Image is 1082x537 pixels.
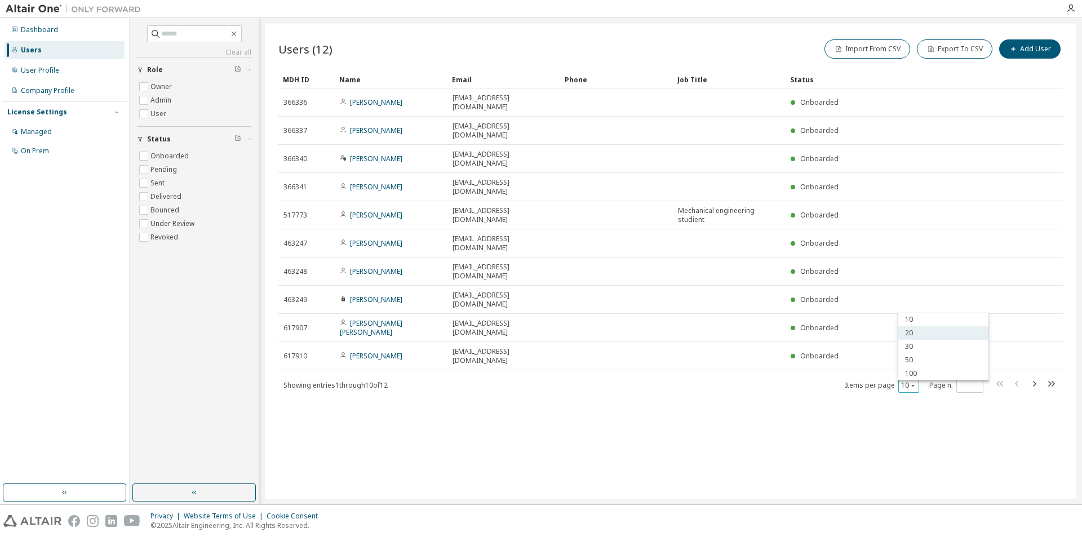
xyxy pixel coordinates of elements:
a: [PERSON_NAME] [350,182,402,192]
div: Privacy [150,512,184,521]
span: 366336 [283,98,307,107]
label: Sent [150,176,167,190]
span: 366341 [283,183,307,192]
div: 100 [898,367,988,380]
span: 366340 [283,154,307,163]
div: 20 [898,326,988,340]
span: [EMAIL_ADDRESS][DOMAIN_NAME] [453,347,555,365]
p: © 2025 Altair Engineering, Inc. All Rights Reserved. [150,521,325,530]
label: Under Review [150,217,197,230]
span: Onboarded [800,238,839,248]
span: Onboarded [800,295,839,304]
img: instagram.svg [87,515,99,527]
a: [PERSON_NAME] [350,351,402,361]
span: 463248 [283,267,307,276]
a: Clear all [137,48,251,57]
div: Managed [21,127,52,136]
span: 517773 [283,211,307,220]
span: [EMAIL_ADDRESS][DOMAIN_NAME] [453,178,555,196]
label: Revoked [150,230,180,244]
span: [EMAIL_ADDRESS][DOMAIN_NAME] [453,206,555,224]
span: 617910 [283,352,307,361]
a: [PERSON_NAME] [350,97,402,107]
label: Onboarded [150,149,191,163]
span: Items per page [845,378,919,393]
span: [EMAIL_ADDRESS][DOMAIN_NAME] [453,94,555,112]
span: [EMAIL_ADDRESS][DOMAIN_NAME] [453,150,555,168]
span: Users (12) [278,41,332,57]
a: [PERSON_NAME] [350,126,402,135]
img: facebook.svg [68,515,80,527]
div: Name [339,70,443,88]
span: Mechanical engineering studient [678,206,781,224]
span: Onboarded [800,351,839,361]
span: Onboarded [800,267,839,276]
span: Status [147,135,171,144]
div: 10 [898,313,988,326]
label: Delivered [150,190,184,203]
span: Onboarded [800,182,839,192]
button: Add User [999,39,1061,59]
img: youtube.svg [124,515,140,527]
span: Showing entries 1 through 10 of 12 [283,380,388,390]
span: Onboarded [800,154,839,163]
div: MDH ID [283,70,330,88]
span: 463247 [283,239,307,248]
button: Status [137,127,251,152]
label: Pending [150,163,179,176]
button: 10 [901,381,916,390]
div: Cookie Consent [267,512,325,521]
div: Email [452,70,556,88]
label: Admin [150,94,174,107]
div: On Prem [21,147,49,156]
div: User Profile [21,66,59,75]
a: [PERSON_NAME] [PERSON_NAME] [340,318,402,337]
label: Bounced [150,203,181,217]
a: [PERSON_NAME] [350,154,402,163]
span: [EMAIL_ADDRESS][DOMAIN_NAME] [453,122,555,140]
button: Role [137,57,251,82]
div: Website Terms of Use [184,512,267,521]
span: [EMAIL_ADDRESS][DOMAIN_NAME] [453,234,555,252]
div: Job Title [677,70,781,88]
a: [PERSON_NAME] [350,295,402,304]
div: Phone [565,70,668,88]
a: [PERSON_NAME] [350,238,402,248]
a: [PERSON_NAME] [350,210,402,220]
label: User [150,107,168,121]
div: Company Profile [21,86,74,95]
div: Users [21,46,42,55]
div: 30 [898,340,988,353]
span: [EMAIL_ADDRESS][DOMAIN_NAME] [453,319,555,337]
img: altair_logo.svg [3,515,61,527]
span: Onboarded [800,126,839,135]
span: Clear filter [234,135,241,144]
span: Page n. [929,378,983,393]
div: Status [790,70,1004,88]
span: Onboarded [800,323,839,332]
button: Import From CSV [824,39,910,59]
span: Onboarded [800,97,839,107]
img: Altair One [6,3,147,15]
button: Export To CSV [917,39,992,59]
label: Owner [150,80,174,94]
span: Clear filter [234,65,241,74]
img: linkedin.svg [105,515,117,527]
span: 366337 [283,126,307,135]
span: Onboarded [800,210,839,220]
span: 617907 [283,323,307,332]
span: Role [147,65,163,74]
div: Dashboard [21,25,58,34]
a: [PERSON_NAME] [350,267,402,276]
div: License Settings [7,108,67,117]
span: [EMAIL_ADDRESS][DOMAIN_NAME] [453,291,555,309]
span: [EMAIL_ADDRESS][DOMAIN_NAME] [453,263,555,281]
span: 463249 [283,295,307,304]
div: 50 [898,353,988,367]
